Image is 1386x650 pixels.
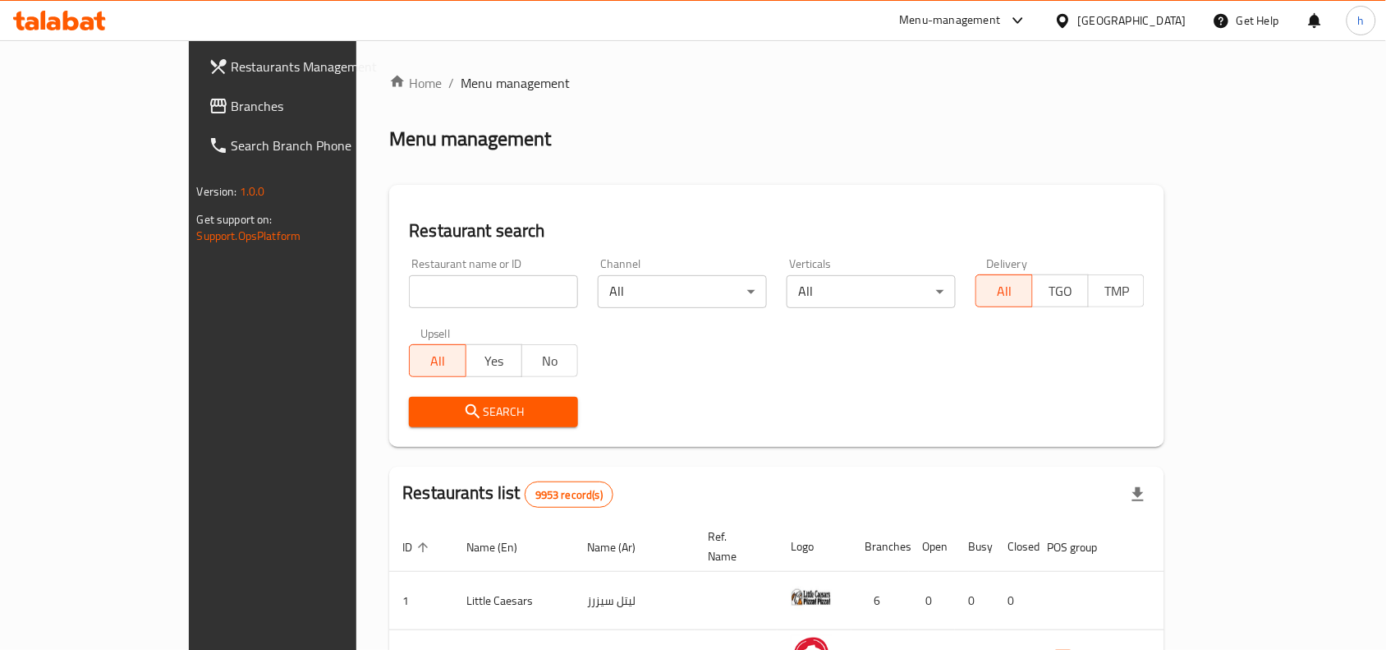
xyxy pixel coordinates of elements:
[708,527,758,566] span: Ref. Name
[521,344,578,377] button: No
[574,572,695,630] td: ليتل سيزرز
[195,47,420,86] a: Restaurants Management
[900,11,1001,30] div: Menu-management
[955,572,994,630] td: 0
[402,481,613,508] h2: Restaurants list
[851,522,909,572] th: Branches
[909,522,955,572] th: Open
[909,572,955,630] td: 0
[994,572,1034,630] td: 0
[994,522,1034,572] th: Closed
[1095,279,1138,303] span: TMP
[1088,274,1145,307] button: TMP
[232,57,407,76] span: Restaurants Management
[987,258,1028,270] label: Delivery
[232,96,407,116] span: Branches
[409,344,466,377] button: All
[195,126,420,165] a: Search Branch Phone
[1039,279,1082,303] span: TGO
[197,209,273,230] span: Get support on:
[197,225,301,247] a: Support.OpsPlatform
[1078,12,1186,30] div: [GEOGRAPHIC_DATA]
[422,402,565,422] span: Search
[529,349,571,373] span: No
[787,275,956,308] div: All
[598,275,767,308] div: All
[402,537,434,557] span: ID
[409,397,578,427] button: Search
[389,572,453,630] td: 1
[466,537,539,557] span: Name (En)
[778,522,851,572] th: Logo
[955,522,994,572] th: Busy
[409,219,1145,243] h2: Restaurant search
[473,349,516,373] span: Yes
[466,344,522,377] button: Yes
[1358,12,1365,30] span: h
[1047,537,1118,557] span: POS group
[409,275,578,308] input: Search for restaurant name or ID..
[389,73,1164,93] nav: breadcrumb
[195,86,420,126] a: Branches
[851,572,909,630] td: 6
[975,274,1032,307] button: All
[420,328,451,339] label: Upsell
[232,136,407,155] span: Search Branch Phone
[983,279,1026,303] span: All
[416,349,459,373] span: All
[453,572,574,630] td: Little Caesars
[791,577,832,618] img: Little Caesars
[240,181,265,202] span: 1.0.0
[1032,274,1089,307] button: TGO
[389,126,551,152] h2: Menu management
[525,487,613,503] span: 9953 record(s)
[197,181,237,202] span: Version:
[461,73,570,93] span: Menu management
[587,537,657,557] span: Name (Ar)
[1118,475,1158,514] div: Export file
[525,482,613,508] div: Total records count
[448,73,454,93] li: /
